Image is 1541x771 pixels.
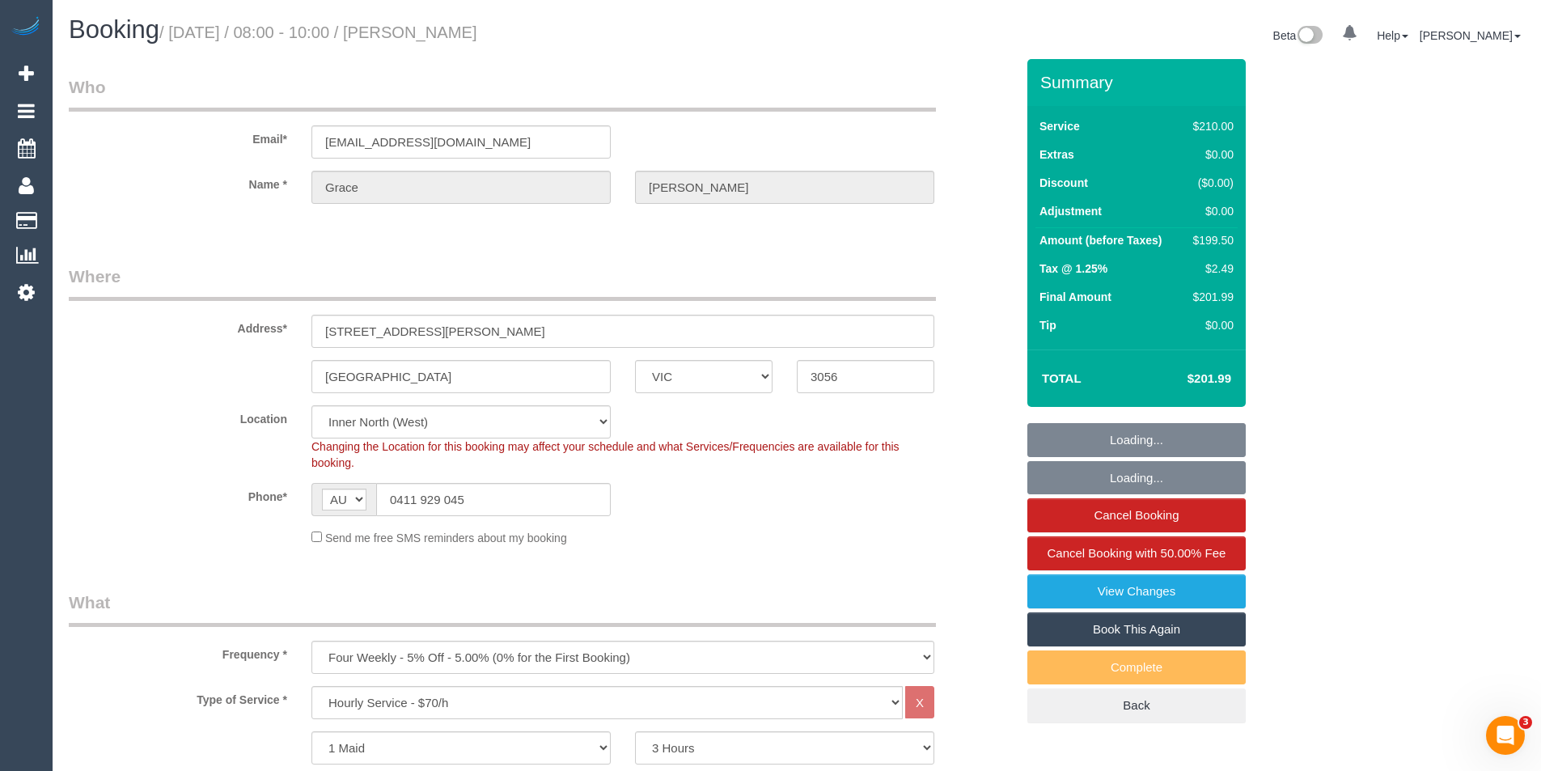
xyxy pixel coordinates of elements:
input: Email* [311,125,611,159]
small: / [DATE] / 08:00 - 10:00 / [PERSON_NAME] [159,23,477,41]
label: Email* [57,125,299,147]
span: Cancel Booking with 50.00% Fee [1048,546,1226,560]
label: Final Amount [1039,289,1111,305]
span: 3 [1519,716,1532,729]
legend: What [69,591,936,627]
span: Booking [69,15,159,44]
label: Frequency * [57,641,299,663]
span: Changing the Location for this booking may affect your schedule and what Services/Frequencies are... [311,440,900,469]
label: Extras [1039,146,1074,163]
a: Back [1027,688,1246,722]
input: Post Code* [797,360,934,393]
a: Beta [1273,29,1323,42]
input: Phone* [376,483,611,516]
div: $199.50 [1187,232,1234,248]
legend: Who [69,75,936,112]
div: ($0.00) [1187,175,1234,191]
label: Location [57,405,299,427]
img: Automaid Logo [10,16,42,39]
a: Help [1377,29,1408,42]
label: Adjustment [1039,203,1102,219]
strong: Total [1042,371,1082,385]
label: Tip [1039,317,1056,333]
div: $0.00 [1187,146,1234,163]
h4: $201.99 [1139,372,1231,386]
img: New interface [1296,26,1323,47]
input: First Name* [311,171,611,204]
a: Cancel Booking [1027,498,1246,532]
span: Send me free SMS reminders about my booking [325,532,567,544]
h3: Summary [1040,73,1238,91]
label: Type of Service * [57,686,299,708]
div: $210.00 [1187,118,1234,134]
div: $2.49 [1187,261,1234,277]
a: Book This Again [1027,612,1246,646]
a: View Changes [1027,574,1246,608]
label: Name * [57,171,299,193]
div: $0.00 [1187,203,1234,219]
label: Address* [57,315,299,337]
input: Suburb* [311,360,611,393]
label: Service [1039,118,1080,134]
a: [PERSON_NAME] [1420,29,1521,42]
label: Discount [1039,175,1088,191]
iframe: Intercom live chat [1486,716,1525,755]
label: Phone* [57,483,299,505]
input: Last Name* [635,171,934,204]
legend: Where [69,265,936,301]
a: Cancel Booking with 50.00% Fee [1027,536,1246,570]
label: Tax @ 1.25% [1039,261,1107,277]
div: $0.00 [1187,317,1234,333]
label: Amount (before Taxes) [1039,232,1162,248]
div: $201.99 [1187,289,1234,305]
